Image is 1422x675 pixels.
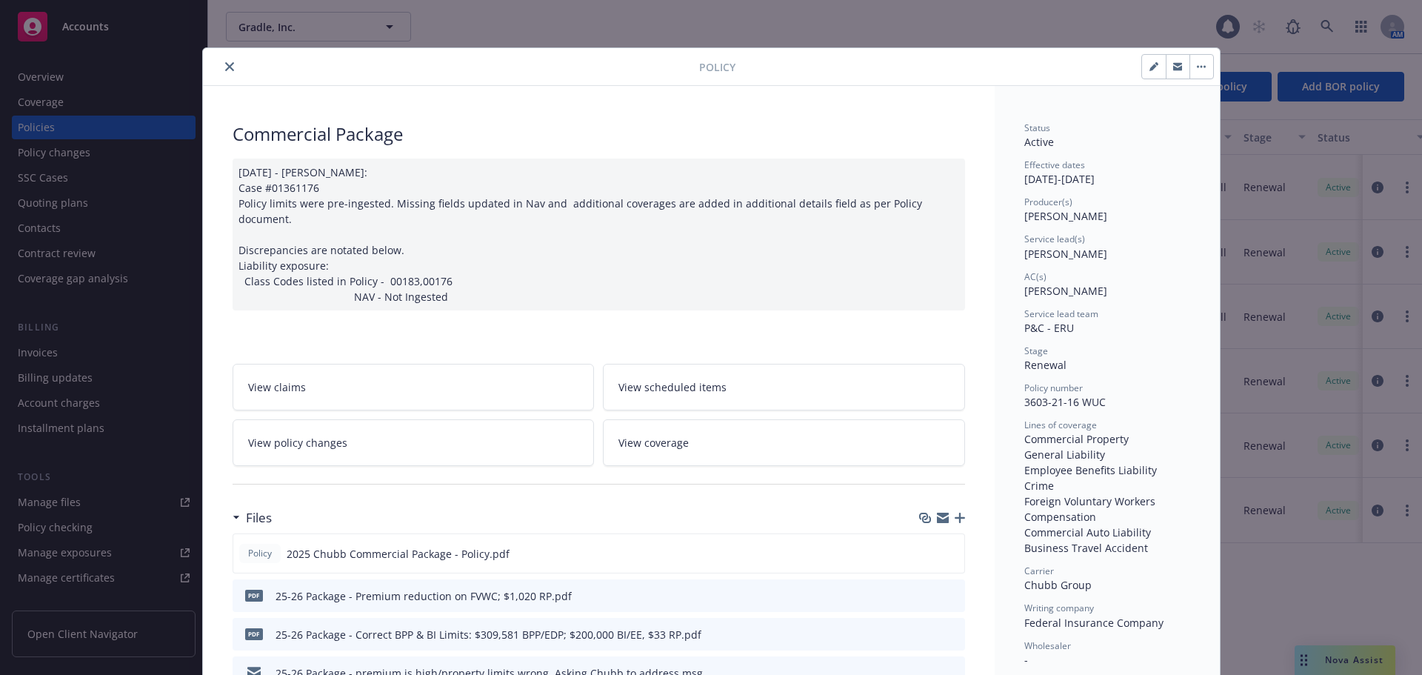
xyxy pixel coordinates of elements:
button: preview file [946,627,959,642]
button: download file [922,588,934,604]
span: Service lead(s) [1024,233,1085,245]
span: [PERSON_NAME] [1024,247,1107,261]
span: View scheduled items [618,379,727,395]
span: Service lead team [1024,307,1098,320]
span: Lines of coverage [1024,419,1097,431]
button: download file [922,627,934,642]
a: View scheduled items [603,364,965,410]
span: pdf [245,628,263,639]
div: [DATE] - [PERSON_NAME]: Case #01361176 Policy limits were pre-ingested. Missing fields updated in... [233,159,965,310]
div: Files [233,508,272,528]
div: Foreign Voluntary Workers Compensation [1024,493,1190,525]
span: Wholesaler [1024,639,1071,652]
button: download file [921,546,933,562]
span: Chubb Group [1024,578,1092,592]
button: preview file [946,588,959,604]
div: Commercial Package [233,122,965,147]
button: close [221,58,238,76]
div: Crime [1024,478,1190,493]
span: pdf [245,590,263,601]
span: AC(s) [1024,270,1047,283]
h3: Files [246,508,272,528]
span: [PERSON_NAME] [1024,284,1107,298]
span: Policy number [1024,382,1083,394]
div: Commercial Auto Liability [1024,525,1190,540]
span: 3603-21-16 WUC [1024,395,1106,409]
span: P&C - ERU [1024,321,1074,335]
span: Renewal [1024,358,1066,372]
span: View coverage [618,435,689,450]
span: Status [1024,122,1050,134]
div: Commercial Property [1024,431,1190,447]
div: Business Travel Accident [1024,540,1190,556]
span: Writing company [1024,602,1094,614]
span: Policy [699,59,735,75]
span: Stage [1024,345,1048,357]
a: View coverage [603,419,965,466]
span: 2025 Chubb Commercial Package - Policy.pdf [287,546,510,562]
div: General Liability [1024,447,1190,462]
a: View claims [233,364,595,410]
div: 25-26 Package - Premium reduction on FVWC; $1,020 RP.pdf [276,588,572,604]
span: Active [1024,135,1054,149]
span: Effective dates [1024,159,1085,171]
button: preview file [945,546,958,562]
div: 25-26 Package - Correct BPP & BI Limits: $309,581 BPP/EDP; $200,000 BI/EE, $33 RP.pdf [276,627,701,642]
span: Producer(s) [1024,196,1072,208]
span: View policy changes [248,435,347,450]
span: [PERSON_NAME] [1024,209,1107,223]
div: [DATE] - [DATE] [1024,159,1190,187]
div: Employee Benefits Liability [1024,462,1190,478]
span: Policy [245,547,275,560]
span: View claims [248,379,306,395]
span: Federal Insurance Company [1024,616,1164,630]
span: - [1024,653,1028,667]
a: View policy changes [233,419,595,466]
span: Carrier [1024,565,1054,577]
